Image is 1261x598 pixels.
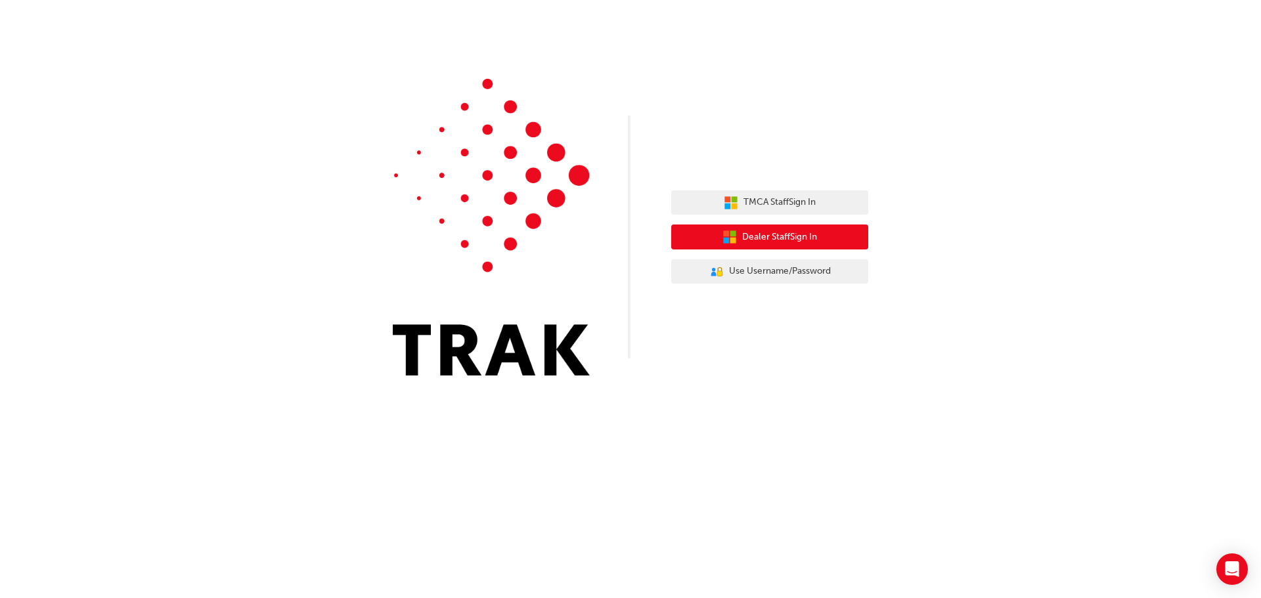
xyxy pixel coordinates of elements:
[729,264,831,279] span: Use Username/Password
[671,224,868,249] button: Dealer StaffSign In
[671,190,868,215] button: TMCA StaffSign In
[743,195,816,210] span: TMCA Staff Sign In
[671,259,868,284] button: Use Username/Password
[742,230,817,245] span: Dealer Staff Sign In
[393,79,590,375] img: Trak
[1216,553,1248,585] div: Open Intercom Messenger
